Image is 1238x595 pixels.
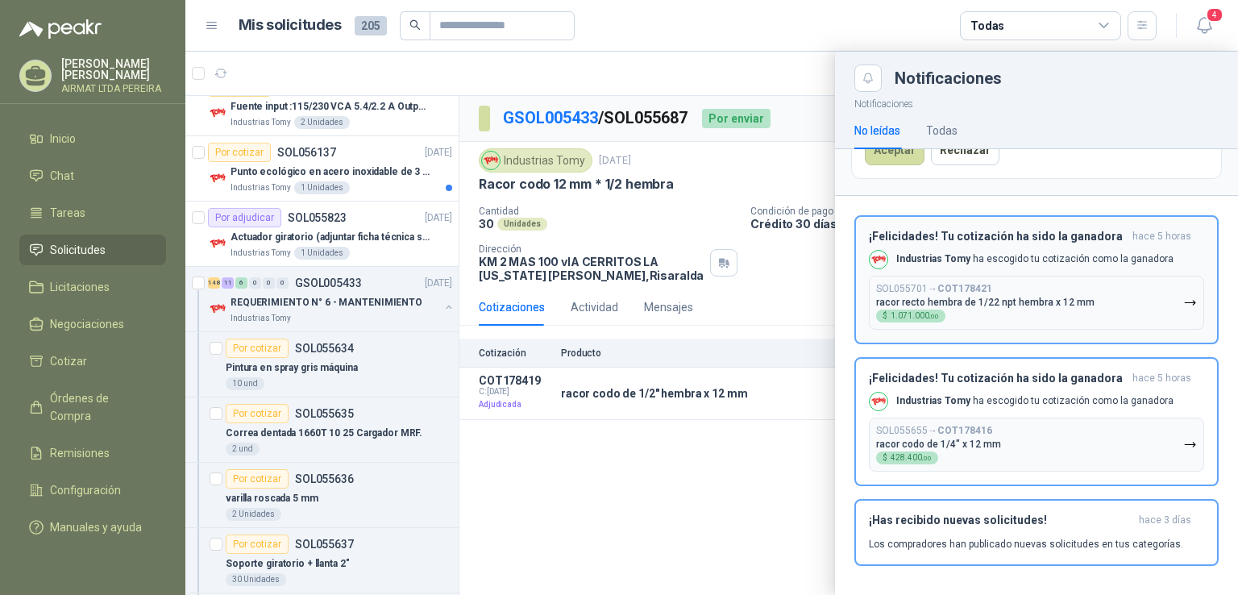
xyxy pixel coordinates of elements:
p: SOL055701 → [876,283,992,295]
button: SOL055655→COT178416racor codo de 1/4" x 12 mm$428.400,00 [869,418,1204,472]
div: Todas [970,17,1004,35]
span: 4 [1206,7,1223,23]
button: SOL055701→COT178421racor recto hembra de 1/22 npt hembra x 12 mm$1.071.000,00 [869,276,1204,330]
span: ,00 [929,313,939,320]
img: Company Logo [870,251,887,268]
button: ¡Felicidades! Tu cotización ha sido la ganadorahace 5 horas Company LogoIndustrias Tomy ha escogi... [854,357,1219,486]
span: Manuales y ayuda [50,518,142,536]
a: Manuales y ayuda [19,512,166,543]
span: Inicio [50,130,76,148]
b: COT178421 [937,283,992,294]
button: 4 [1190,11,1219,40]
p: Notificaciones [835,92,1238,112]
p: [PERSON_NAME] [PERSON_NAME] [61,58,166,81]
a: Configuración [19,475,166,506]
button: ¡Felicidades! Tu cotización ha sido la ganadorahace 5 horas Company LogoIndustrias Tomy ha escogi... [854,215,1219,344]
span: hace 5 horas [1132,230,1191,243]
div: Notificaciones [895,70,1219,86]
span: hace 3 días [1139,514,1191,527]
span: ,00 [922,455,932,462]
span: hace 5 horas [1132,372,1191,385]
a: Inicio [19,123,166,154]
b: COT178416 [937,425,992,436]
a: Licitaciones [19,272,166,302]
span: 428.400 [891,454,932,462]
button: Close [854,64,882,92]
h1: Mis solicitudes [239,14,342,37]
b: Industrias Tomy [896,395,970,406]
a: Tareas [19,198,166,228]
p: AIRMAT LTDA PEREIRA [61,84,166,94]
h3: ¡Felicidades! Tu cotización ha sido la ganadora [869,230,1126,243]
span: Solicitudes [50,241,106,259]
span: Configuración [50,481,121,499]
a: Órdenes de Compra [19,383,166,431]
span: Licitaciones [50,278,110,296]
p: Los compradores han publicado nuevas solicitudes en tus categorías. [869,537,1183,551]
span: 1.071.000 [891,312,939,320]
img: Logo peakr [19,19,102,39]
p: ha escogido tu cotización como la ganadora [896,252,1174,266]
button: Rechazar [931,135,999,165]
a: Cotizar [19,346,166,377]
span: Negociaciones [50,315,124,333]
span: Chat [50,167,74,185]
span: search [409,19,421,31]
p: racor recto hembra de 1/22 npt hembra x 12 mm [876,297,1095,308]
span: 205 [355,16,387,35]
h3: ¡Felicidades! Tu cotización ha sido la ganadora [869,372,1126,385]
div: $ [876,310,945,322]
div: $ [876,451,938,464]
img: Company Logo [870,393,887,410]
h3: ¡Has recibido nuevas solicitudes! [869,514,1132,527]
p: ha escogido tu cotización como la ganadora [896,394,1174,408]
a: Negociaciones [19,309,166,339]
span: Remisiones [50,444,110,462]
span: Tareas [50,204,85,222]
span: Cotizar [50,352,87,370]
a: Chat [19,160,166,191]
p: SOL055655 → [876,425,992,437]
button: ¡Has recibido nuevas solicitudes!hace 3 días Los compradores han publicado nuevas solicitudes en ... [854,499,1219,566]
span: Órdenes de Compra [50,389,151,425]
p: racor codo de 1/4" x 12 mm [876,439,1001,450]
b: Industrias Tomy [896,253,970,264]
a: Remisiones [19,438,166,468]
div: No leídas [854,122,900,139]
a: Solicitudes [19,235,166,265]
div: Todas [926,122,958,139]
button: Aceptar [865,135,924,165]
